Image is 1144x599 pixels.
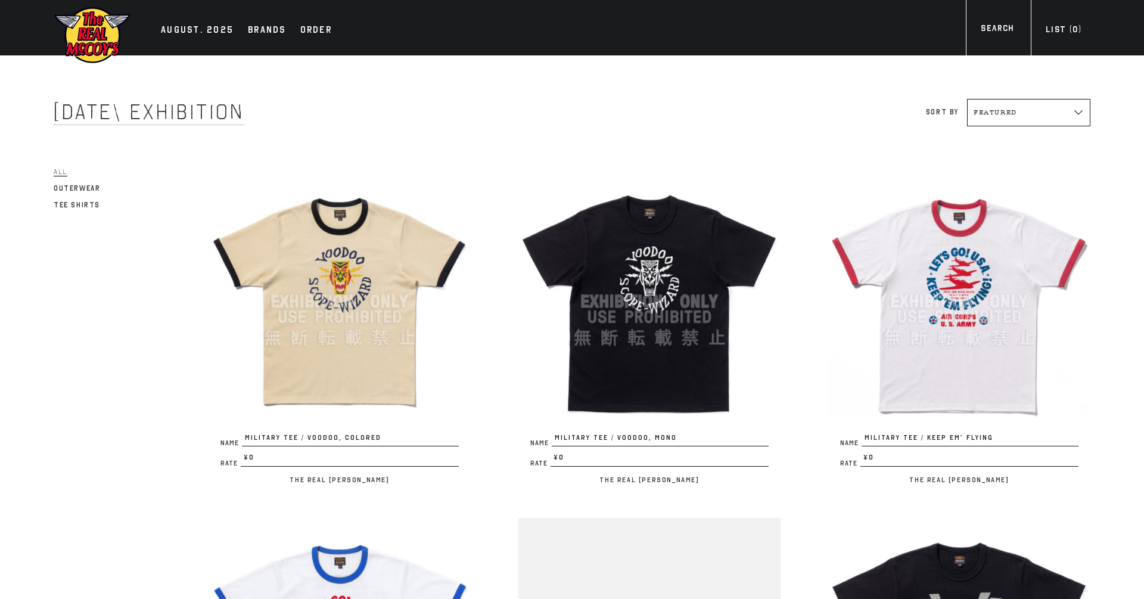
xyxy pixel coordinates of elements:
a: Tee Shirts [54,198,100,212]
a: MILITARY TEE / KEEP EM’ FLYING NameMILITARY TEE / KEEP EM’ FLYING Rate¥0 The Real [PERSON_NAME] [828,170,1090,487]
span: ¥0 [551,452,769,467]
p: The Real [PERSON_NAME] [518,473,781,487]
span: Name [840,440,862,446]
span: Tee Shirts [54,201,100,209]
span: MILITARY TEE / VOODOO, MONO [552,433,769,447]
span: MILITARY TEE / VOODOO, COLORED [242,433,459,447]
a: All [54,165,67,179]
div: Search [981,22,1014,38]
span: Rate [530,460,551,467]
a: List (0) [1031,23,1096,39]
img: MILITARY TEE / VOODOO, COLORED [209,170,471,433]
span: Rate [840,460,860,467]
span: ¥0 [860,452,1078,467]
span: 0 [1072,24,1078,35]
a: AUGUST. 2025 [155,23,240,39]
img: MILITARY TEE / VOODOO, MONO [518,170,781,433]
p: The Real [PERSON_NAME] [209,473,471,487]
div: AUGUST. 2025 [161,23,234,39]
img: mccoys-exhibition [54,6,131,64]
span: MILITARY TEE / KEEP EM’ FLYING [862,433,1078,447]
div: List ( ) [1046,23,1081,39]
div: Order [300,23,332,39]
a: MILITARY TEE / VOODOO, MONO NameMILITARY TEE / VOODOO, MONO Rate¥0 The Real [PERSON_NAME] [518,170,781,487]
a: Search [966,22,1028,38]
span: All [54,167,67,176]
img: MILITARY TEE / KEEP EM’ FLYING [828,170,1090,433]
label: Sort by [926,108,959,116]
span: Name [220,440,242,446]
div: Brands [248,23,286,39]
a: Outerwear [54,181,100,195]
span: Rate [220,460,241,467]
span: [DATE] Exhibition [54,99,244,125]
a: Order [294,23,338,39]
a: MILITARY TEE / VOODOO, COLORED NameMILITARY TEE / VOODOO, COLORED Rate¥0 The Real [PERSON_NAME] [209,170,471,487]
span: ¥0 [241,452,459,467]
span: Name [530,440,552,446]
span: Outerwear [54,184,100,193]
p: The Real [PERSON_NAME] [828,473,1090,487]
